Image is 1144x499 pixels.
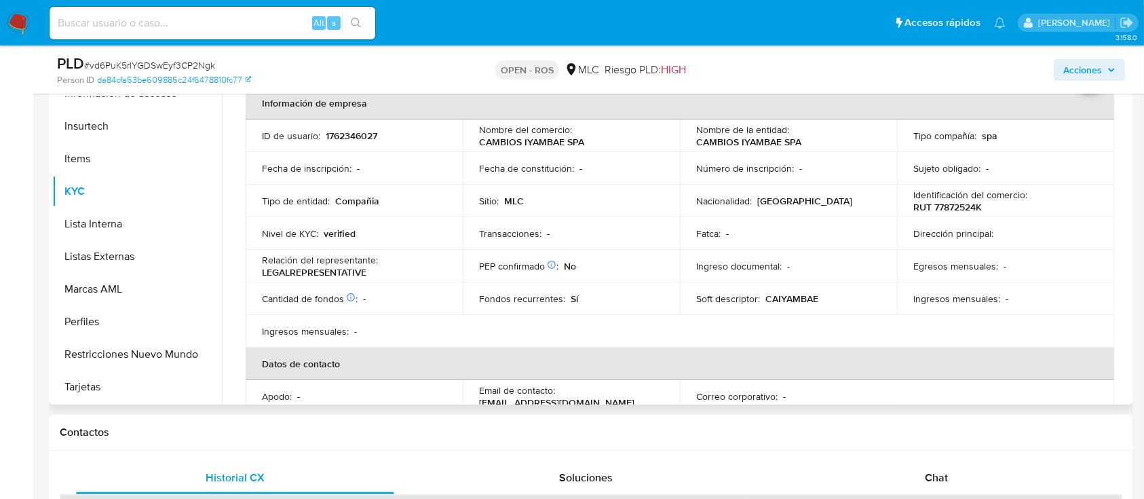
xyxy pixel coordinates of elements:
p: - [726,227,729,240]
p: Correo corporativo : [696,390,778,403]
span: # vd6PuK5rlYGDSwEyf3CP2Ngk [84,58,215,72]
button: Listas Externas [52,240,222,273]
b: PLD [57,52,84,74]
p: ID de usuario : [262,130,320,142]
button: KYC [52,175,222,208]
button: Lista Interna [52,208,222,240]
th: Información de empresa [246,87,1114,119]
p: Compañia [335,195,379,207]
span: HIGH [661,62,686,77]
button: Insurtech [52,110,222,143]
p: CAMBIOS IYAMBAE SPA [696,136,801,148]
p: No [564,260,576,272]
p: verified [324,227,356,240]
p: Relación del representante : [262,254,378,266]
div: MLC [565,62,599,77]
button: Marcas AML [52,273,222,306]
p: - [297,390,300,403]
p: 1762346027 [326,130,377,142]
p: Sitio : [479,195,499,207]
span: Riesgo PLD: [605,62,686,77]
button: Tarjetas [52,371,222,403]
p: OPEN - ROS [495,60,559,79]
span: Historial CX [206,470,265,485]
button: Items [52,143,222,175]
p: - [986,162,989,174]
p: Nacionalidad : [696,195,752,207]
p: - [783,390,786,403]
span: Acciones [1063,59,1102,81]
p: Apodo : [262,390,292,403]
p: Dirección principal : [913,227,993,240]
p: - [357,162,360,174]
p: Tipo compañía : [913,130,976,142]
button: Acciones [1054,59,1125,81]
p: Ingresos mensuales : [913,293,1000,305]
p: [EMAIL_ADDRESS][DOMAIN_NAME] [479,396,634,409]
p: - [354,325,357,337]
p: Nombre del comercio : [479,124,572,136]
p: Fecha de constitución : [479,162,574,174]
p: RUT 77872524K [913,201,982,213]
th: Datos de contacto [246,348,1114,380]
button: search-icon [342,14,370,33]
p: Ingreso documental : [696,260,782,272]
a: Notificaciones [994,17,1006,29]
p: Identificación del comercio : [913,189,1027,201]
p: Número de inscripción : [696,162,794,174]
span: Soluciones [559,470,613,485]
p: Transacciones : [479,227,541,240]
p: - [1006,293,1008,305]
p: Sí [571,293,578,305]
span: Chat [925,470,948,485]
input: Buscar usuario o caso... [50,14,375,32]
p: Fondos recurrentes : [479,293,565,305]
p: Cantidad de fondos : [262,293,358,305]
span: 3.158.0 [1116,32,1137,43]
p: Sujeto obligado : [913,162,980,174]
p: Email de contacto : [479,384,555,396]
p: PEP confirmado : [479,260,558,272]
p: CAMBIOS IYAMBAE SPA [479,136,584,148]
p: - [363,293,366,305]
p: Tipo de entidad : [262,195,330,207]
p: Fatca : [696,227,721,240]
p: Ingresos mensuales : [262,325,349,337]
p: Fecha de inscripción : [262,162,351,174]
p: Egresos mensuales : [913,260,998,272]
p: Soft descriptor : [696,293,760,305]
p: CAIYAMBAE [765,293,818,305]
span: Alt [313,16,324,29]
button: Perfiles [52,306,222,338]
p: - [547,227,550,240]
h1: Contactos [60,426,1122,439]
p: - [799,162,802,174]
a: Salir [1120,16,1134,30]
span: s [332,16,336,29]
a: da84cfa53be609885c24f6478810fc77 [97,74,251,86]
p: [GEOGRAPHIC_DATA] [757,195,852,207]
b: Person ID [57,74,94,86]
p: spa [982,130,997,142]
p: aline.magdaleno@mercadolibre.com [1038,16,1115,29]
button: Restricciones Nuevo Mundo [52,338,222,371]
p: - [579,162,582,174]
p: Nombre de la entidad : [696,124,789,136]
p: LEGALREPRESENTATIVE [262,266,366,278]
p: - [1004,260,1006,272]
span: Accesos rápidos [904,16,980,30]
p: MLC [504,195,524,207]
p: Nivel de KYC : [262,227,318,240]
p: - [787,260,790,272]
